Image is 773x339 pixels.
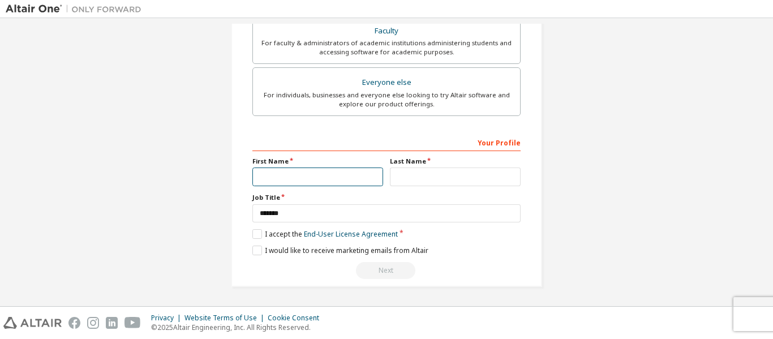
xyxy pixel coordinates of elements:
[252,133,521,151] div: Your Profile
[390,157,521,166] label: Last Name
[184,314,268,323] div: Website Terms of Use
[252,157,383,166] label: First Name
[6,3,147,15] img: Altair One
[124,317,141,329] img: youtube.svg
[87,317,99,329] img: instagram.svg
[260,38,513,57] div: For faculty & administrators of academic institutions administering students and accessing softwa...
[304,229,398,239] a: End-User License Agreement
[260,23,513,39] div: Faculty
[252,262,521,279] div: Read and acccept EULA to continue
[151,314,184,323] div: Privacy
[252,229,398,239] label: I accept the
[252,193,521,202] label: Job Title
[252,246,428,255] label: I would like to receive marketing emails from Altair
[260,75,513,91] div: Everyone else
[268,314,326,323] div: Cookie Consent
[260,91,513,109] div: For individuals, businesses and everyone else looking to try Altair software and explore our prod...
[151,323,326,332] p: © 2025 Altair Engineering, Inc. All Rights Reserved.
[68,317,80,329] img: facebook.svg
[3,317,62,329] img: altair_logo.svg
[106,317,118,329] img: linkedin.svg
